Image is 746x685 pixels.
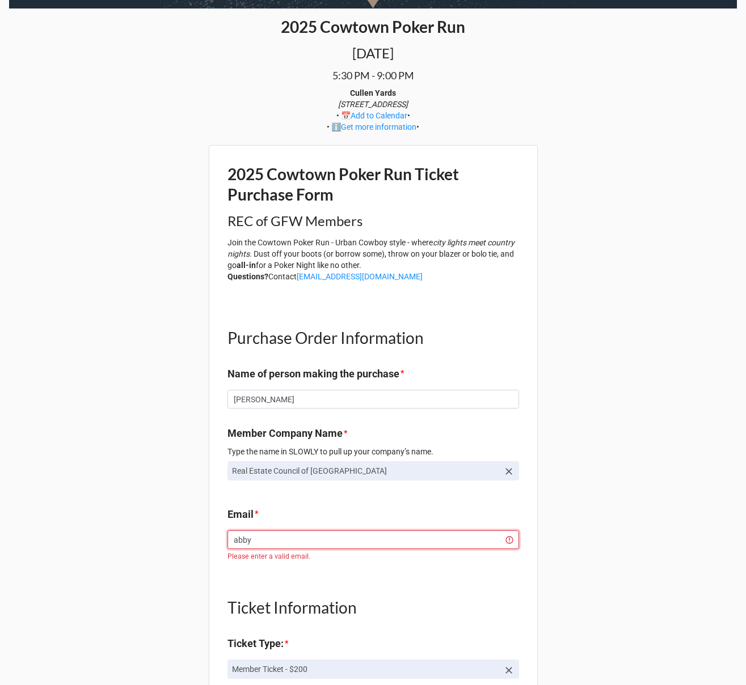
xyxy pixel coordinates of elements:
a: [EMAIL_ADDRESS][DOMAIN_NAME] [297,272,423,281]
h1: Ticket Information [227,597,519,618]
h3: 5:30 PM - 9:00 PM [9,69,737,82]
label: Name of person making the purchase [227,366,399,382]
p: Member Ticket - $200 [232,663,499,675]
strong: Questions? [227,272,268,281]
em: [STREET_ADDRESS] [338,100,408,109]
h2: [DATE] [9,45,737,62]
label: Ticket Type: [227,636,284,652]
strong: all-in [237,261,256,270]
a: Add to Calendar [351,111,407,120]
label: Email [227,507,254,522]
p: Type the name in SLOWLY to pull up your company’s name. [227,446,519,457]
p: • 📅 • • ℹ️ • [9,87,737,133]
strong: 2025 Cowtown Poker Run Ticket Purchase Form [227,164,459,204]
a: Get more information [341,122,416,131]
strong: 2025 Cowtown Poker Run [281,17,465,36]
h1: Purchase Order Information [227,327,519,348]
label: Member Company Name [227,426,343,441]
h2: REC of GFW Members [227,212,519,230]
strong: Cullen Yards [350,88,396,97]
em: city lights meet country nights [227,238,515,258]
p: Real Estate Council of [GEOGRAPHIC_DATA] [232,465,499,476]
div: Please enter a valid email. [227,551,519,562]
p: Join the Cowtown Poker Run - Urban Cowboy style - where . Dust off your boots (or borrow some), t... [227,237,519,282]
